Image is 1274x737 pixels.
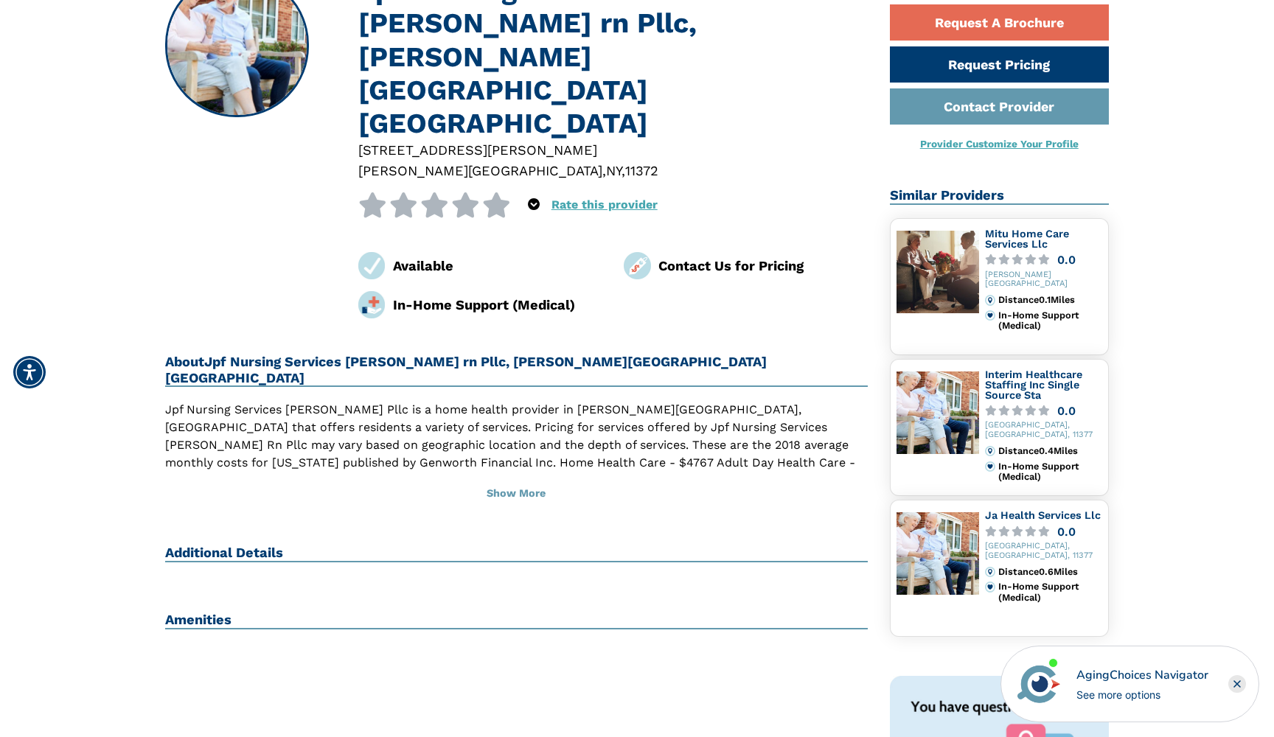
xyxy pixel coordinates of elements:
a: Rate this provider [551,198,658,212]
img: distance.svg [985,446,995,456]
h2: Amenities [165,612,868,629]
div: 11372 [625,161,658,181]
div: [STREET_ADDRESS][PERSON_NAME] [358,140,868,160]
img: distance.svg [985,567,995,577]
div: Popover trigger [528,192,540,217]
h2: About Jpf Nursing Services [PERSON_NAME] rn Pllc, [PERSON_NAME][GEOGRAPHIC_DATA] [GEOGRAPHIC_DATA] [165,354,868,388]
a: Request Pricing [890,46,1110,83]
h2: Similar Providers [890,187,1110,205]
p: Jpf Nursing Services [PERSON_NAME] Pllc is a home health provider in [PERSON_NAME][GEOGRAPHIC_DAT... [165,401,868,507]
div: [GEOGRAPHIC_DATA], [GEOGRAPHIC_DATA], 11377 [985,421,1103,440]
div: See more options [1076,687,1208,702]
img: primary.svg [985,461,995,472]
div: 0.0 [1057,405,1076,416]
div: Available [393,256,602,276]
div: 0.0 [1057,254,1076,265]
div: In-Home Support (Medical) [998,310,1102,332]
a: Ja Health Services Llc [985,509,1101,521]
div: 0.0 [1057,526,1076,537]
div: Distance 0.1 Miles [998,295,1102,305]
div: [PERSON_NAME][GEOGRAPHIC_DATA] [985,270,1103,290]
div: In-Home Support (Medical) [393,295,602,315]
a: Provider Customize Your Profile [920,138,1079,150]
div: Distance 0.6 Miles [998,567,1102,577]
a: Contact Provider [890,88,1110,125]
button: Show More [165,478,868,510]
a: 0.0 [985,526,1103,537]
img: distance.svg [985,295,995,305]
div: Distance 0.4 Miles [998,446,1102,456]
div: Accessibility Menu [13,356,46,388]
a: Request A Brochure [890,4,1110,41]
div: In-Home Support (Medical) [998,461,1102,483]
a: Interim Healthcare Staffing Inc Single Source Sta [985,368,1082,400]
a: Mitu Home Care Services Llc [985,228,1069,250]
img: primary.svg [985,310,995,321]
div: AgingChoices Navigator [1076,666,1208,684]
span: , [602,163,606,178]
div: [GEOGRAPHIC_DATA], [GEOGRAPHIC_DATA], 11377 [985,542,1103,561]
span: NY [606,163,622,178]
div: In-Home Support (Medical) [998,581,1102,603]
h2: Additional Details [165,545,868,562]
div: Contact Us for Pricing [658,256,868,276]
img: avatar [1014,659,1064,709]
a: 0.0 [985,254,1103,265]
img: primary.svg [985,581,995,592]
span: [PERSON_NAME][GEOGRAPHIC_DATA] [358,163,602,178]
div: Close [1228,675,1246,693]
a: 0.0 [985,405,1103,416]
span: , [622,163,625,178]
